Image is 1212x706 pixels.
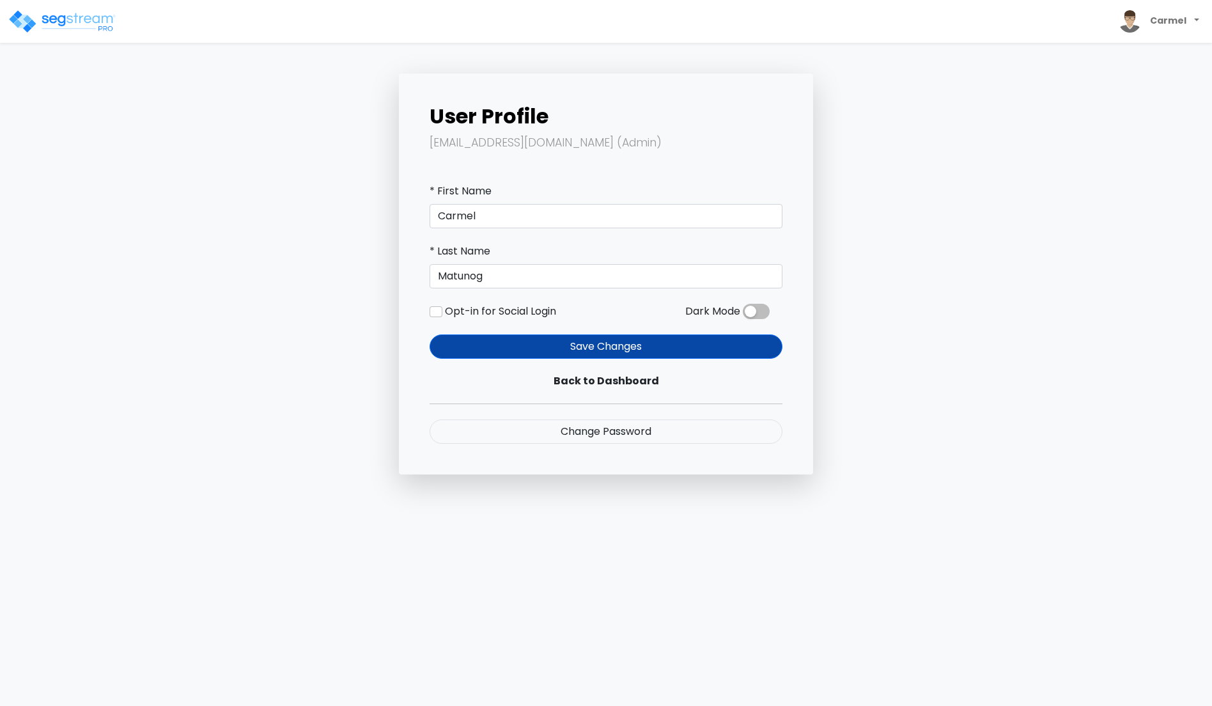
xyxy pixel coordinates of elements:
[430,104,782,129] h2: User Profile
[445,304,556,319] label: Opt-in for Social Login
[1119,10,1141,33] img: avatar.png
[430,369,782,393] a: Back to Dashboard
[430,334,782,359] button: Save Changes
[430,420,782,444] a: Change Password
[685,304,740,319] label: Dark Mode
[1150,14,1186,27] b: Carmel
[430,244,490,259] label: * Last Name
[430,184,492,199] label: * First Name
[743,304,770,319] label: Toggle Dark Mode
[430,134,782,153] p: [EMAIL_ADDRESS][DOMAIN_NAME] (Admin)
[8,9,116,35] img: logo_pro_r.png
[1114,5,1204,38] span: Carmel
